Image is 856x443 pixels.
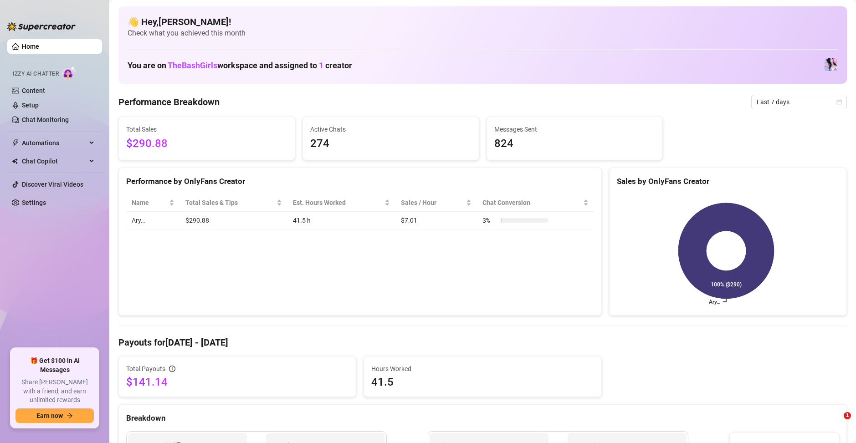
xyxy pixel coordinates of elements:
[494,135,656,153] span: 824
[15,408,94,423] button: Earn nowarrow-right
[12,158,18,164] img: Chat Copilot
[310,124,472,134] span: Active Chats
[128,61,352,71] h1: You are on workspace and assigned to creator
[128,15,838,28] h4: 👋 Hey, [PERSON_NAME] !
[844,412,851,419] span: 1
[126,135,287,153] span: $290.88
[67,412,73,419] span: arrow-right
[319,61,323,70] span: 1
[15,356,94,374] span: 🎁 Get $100 in AI Messages
[126,412,839,424] div: Breakdown
[180,194,287,212] th: Total Sales & Tips
[371,375,594,389] span: 41.5
[15,378,94,405] span: Share [PERSON_NAME] with a friend, and earn unlimited rewards
[126,375,349,389] span: $141.14
[287,212,395,229] td: 41.5 h
[126,194,180,212] th: Name
[709,299,720,305] text: Ary…
[22,199,46,206] a: Settings
[371,364,594,374] span: Hours Worked
[128,28,838,38] span: Check what you achieved this month
[22,116,69,123] a: Chat Monitoring
[482,215,497,225] span: 3 %
[185,198,274,208] span: Total Sales & Tips
[180,212,287,229] td: $290.88
[22,136,87,150] span: Automations
[836,99,842,105] span: calendar
[22,43,39,50] a: Home
[126,124,287,134] span: Total Sales
[169,366,175,372] span: info-circle
[825,412,847,434] iframe: Intercom live chat
[62,66,77,79] img: AI Chatter
[395,194,477,212] th: Sales / Hour
[617,175,839,188] div: Sales by OnlyFans Creator
[825,58,837,71] img: Ary
[477,194,594,212] th: Chat Conversion
[22,154,87,168] span: Chat Copilot
[293,198,383,208] div: Est. Hours Worked
[482,198,581,208] span: Chat Conversion
[757,95,841,109] span: Last 7 days
[401,198,464,208] span: Sales / Hour
[126,364,165,374] span: Total Payouts
[494,124,656,134] span: Messages Sent
[126,212,180,229] td: Ary…
[13,70,59,78] span: Izzy AI Chatter
[168,61,217,70] span: TheBashGirls
[22,102,39,109] a: Setup
[22,87,45,94] a: Content
[118,96,220,108] h4: Performance Breakdown
[395,212,477,229] td: $7.01
[12,139,19,147] span: thunderbolt
[7,22,76,31] img: logo-BBDzfeDw.svg
[310,135,472,153] span: 274
[118,336,847,349] h4: Payouts for [DATE] - [DATE]
[36,412,63,419] span: Earn now
[126,175,594,188] div: Performance by OnlyFans Creator
[22,181,83,188] a: Discover Viral Videos
[132,198,167,208] span: Name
